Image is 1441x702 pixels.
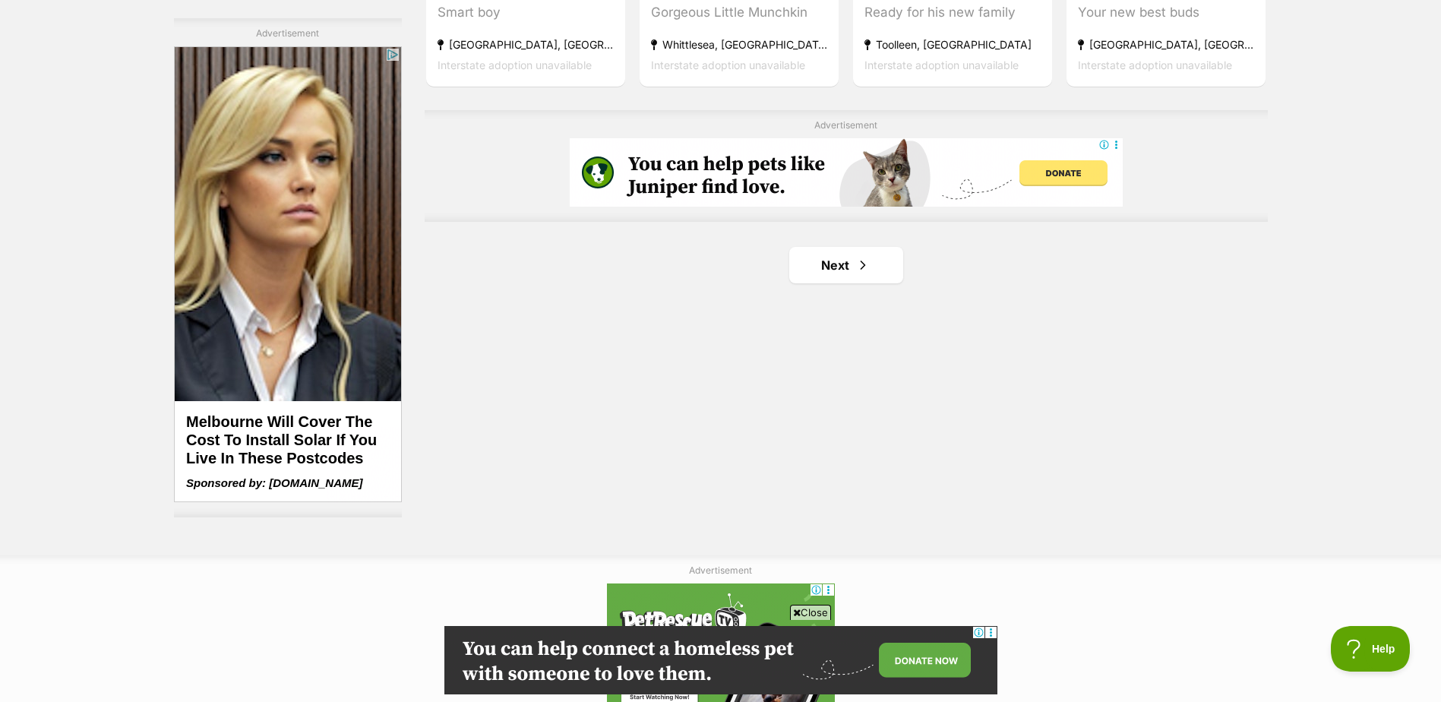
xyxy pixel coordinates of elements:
div: Your new best buds [1078,2,1254,22]
span: Interstate adoption unavailable [438,58,592,71]
iframe: Advertisement [570,138,1123,207]
iframe: Advertisement [444,626,997,694]
strong: Toolleen, [GEOGRAPHIC_DATA] [864,33,1041,54]
div: Smart boy [438,2,614,22]
strong: [GEOGRAPHIC_DATA], [GEOGRAPHIC_DATA] [1078,33,1254,54]
div: Ready for his new family [864,2,1041,22]
div: Advertisement [174,18,402,517]
iframe: Advertisement [174,46,402,502]
div: Gorgeous Little Munchkin [651,2,827,22]
strong: Whittlesea, [GEOGRAPHIC_DATA] [651,33,827,54]
div: Advertisement [425,110,1268,222]
nav: Pagination [425,247,1268,283]
iframe: Help Scout Beacon - Open [1331,626,1411,672]
strong: [GEOGRAPHIC_DATA], [GEOGRAPHIC_DATA] [438,33,614,54]
a: Next page [789,247,903,283]
span: Interstate adoption unavailable [1078,58,1232,71]
span: Interstate adoption unavailable [651,58,805,71]
span: Interstate adoption unavailable [864,58,1019,71]
span: Close [790,605,831,620]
